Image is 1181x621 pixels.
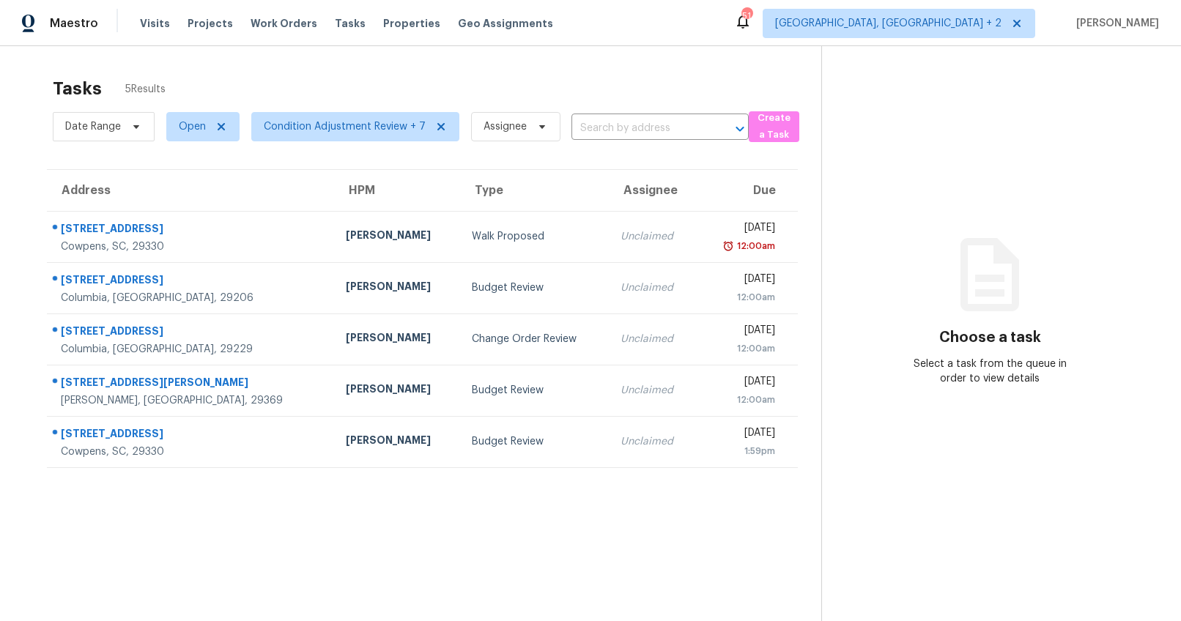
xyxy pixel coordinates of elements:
div: [PERSON_NAME] [346,382,448,400]
img: Overdue Alarm Icon [722,239,734,253]
input: Search by address [571,117,708,140]
div: Cowpens, SC, 29330 [61,445,322,459]
div: [DATE] [708,374,775,393]
div: Unclaimed [621,280,686,295]
span: Work Orders [251,16,317,31]
div: [DATE] [708,272,775,290]
div: [DATE] [708,220,775,239]
div: [DATE] [708,323,775,341]
div: [PERSON_NAME] [346,228,448,246]
span: [GEOGRAPHIC_DATA], [GEOGRAPHIC_DATA] + 2 [775,16,1002,31]
span: Open [179,119,206,134]
span: Tasks [335,18,366,29]
span: 5 Results [125,82,166,97]
div: Unclaimed [621,332,686,346]
div: Budget Review [472,280,597,295]
div: Select a task from the queue in order to view details [906,357,1074,386]
div: Unclaimed [621,434,686,449]
span: Projects [188,16,233,31]
div: 1:59pm [708,444,775,458]
div: [PERSON_NAME] [346,433,448,451]
span: Condition Adjustment Review + 7 [264,119,426,134]
span: Assignee [484,119,527,134]
div: 12:00am [708,393,775,407]
div: 12:00am [708,290,775,305]
th: Address [47,170,334,211]
span: Properties [383,16,440,31]
button: Open [730,119,750,139]
div: [STREET_ADDRESS] [61,272,322,291]
div: [STREET_ADDRESS] [61,221,322,239]
h3: Choose a task [939,330,1041,345]
th: Type [460,170,609,211]
div: [STREET_ADDRESS][PERSON_NAME] [61,375,322,393]
span: Geo Assignments [458,16,553,31]
div: [PERSON_NAME], [GEOGRAPHIC_DATA], 29369 [61,393,322,408]
div: Change Order Review [472,332,597,346]
div: Budget Review [472,434,597,449]
div: 12:00am [734,239,775,253]
span: Maestro [50,16,98,31]
div: Budget Review [472,383,597,398]
th: HPM [334,170,460,211]
div: [PERSON_NAME] [346,330,448,349]
div: 12:00am [708,341,775,356]
div: 51 [741,9,752,23]
div: [STREET_ADDRESS] [61,426,322,445]
button: Create a Task [749,111,800,142]
span: Create a Task [756,110,793,144]
div: Unclaimed [621,383,686,398]
th: Assignee [609,170,697,211]
div: Columbia, [GEOGRAPHIC_DATA], 29229 [61,342,322,357]
div: [STREET_ADDRESS] [61,324,322,342]
span: Date Range [65,119,121,134]
div: Columbia, [GEOGRAPHIC_DATA], 29206 [61,291,322,305]
div: [DATE] [708,425,775,444]
span: Visits [140,16,170,31]
span: [PERSON_NAME] [1070,16,1159,31]
th: Due [697,170,798,211]
h2: Tasks [53,81,102,96]
div: Cowpens, SC, 29330 [61,239,322,254]
div: Walk Proposed [472,229,597,244]
div: [PERSON_NAME] [346,279,448,297]
div: Unclaimed [621,229,686,244]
